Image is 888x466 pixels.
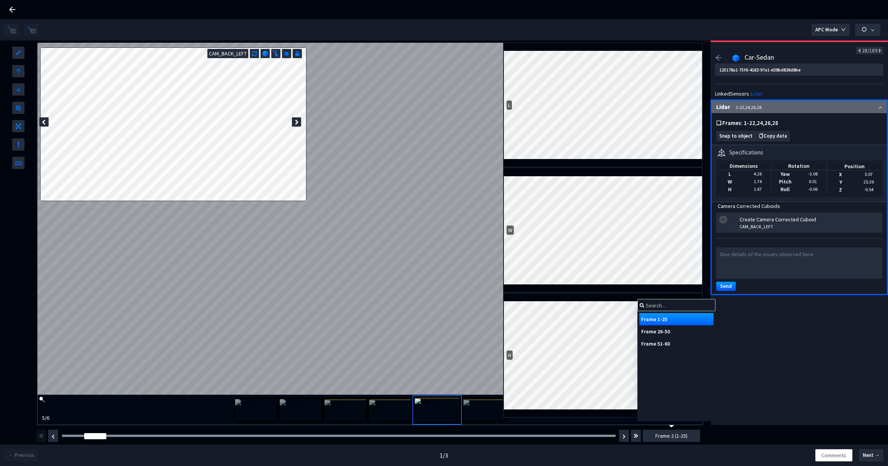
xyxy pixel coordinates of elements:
[799,178,826,185] div: 0.01
[280,399,321,421] img: camera
[811,24,850,36] button: APC Modedown
[749,186,767,192] div: 1.67
[772,185,799,193] div: Roll
[716,162,771,170] div: Dimensions
[855,179,882,185] div: 25.39
[716,131,756,141] button: Snap to object
[751,90,763,97] span: Lidar
[507,101,512,110] div: L
[272,50,280,57] img: svg+xml;base64,PHN2ZyB3aWR0aD0iMjAiIGhlaWdodD0iMjAiIHZpZXdCb3g9IjAgMCAyMCAyMCIgZmlsbD0ibm9uZSIgeG...
[634,431,638,440] img: svg+xml;base64,PHN2ZyBhcmlhLWhpZGRlbj0idHJ1ZSIgZm9jdXNhYmxlPSJmYWxzZSIgZGF0YS1wcmVmaXg9ImZhcyIgZG...
[715,90,751,97] span: LinkedSensors :
[749,178,767,185] div: 1.74
[655,432,688,440] span: Frame 2 (1-25)
[235,399,277,421] img: camera
[827,186,854,193] div: Z
[646,301,713,310] input: Search...
[732,54,740,62] img: Annotation Icon
[463,399,505,421] img: camera
[862,47,877,54] span: 28/189
[764,133,787,139] span: Copy data
[207,49,248,58] div: CAM_BACK_LEFT
[772,178,799,185] div: Pitch
[415,398,459,422] img: camera
[859,449,883,461] button: Next →
[759,133,764,138] span: copy
[799,170,826,177] div: -3.08
[729,148,763,156] div: Specifications
[756,131,790,141] button: Copy data
[262,50,268,57] img: svg+xml;base64,PHN2ZyB3aWR0aD0iMTUiIGhlaWdodD0iMTYiIHZpZXdCb3g9IjAgMCAxNSAxNiIgZmlsbD0ibm9uZSIgeG...
[440,451,448,460] div: 1 / 3
[716,119,882,127] div: ❏ Frames: 1-22, 24, 26, 28
[841,27,846,33] span: down
[871,28,875,32] span: down
[716,185,744,193] div: H
[772,170,799,178] div: Yaw
[815,26,838,34] span: APC Mode
[749,170,767,177] div: 4.26
[507,226,514,235] div: W
[740,216,882,223] div: Create Camera Corrected Cuboid
[716,170,744,178] div: L
[639,313,714,325] div: Frame 1-25
[772,162,827,170] div: Rotation
[507,351,513,360] div: H
[740,223,882,230] div: CAM_BACK_LEFT
[719,133,753,139] span: Snap to object
[815,449,852,461] button: Comments
[736,104,761,110] span: 1-22, 24, 26, 28
[643,430,700,442] button: Frame 2 (1-25)
[855,171,882,177] div: 5.07
[799,186,826,192] div: -0.06
[878,106,882,109] span: up
[715,54,722,61] span: arrow-left
[639,338,714,350] div: Frame 51-60
[855,186,882,193] div: -0.54
[827,170,854,178] div: X
[719,216,727,224] span: plus-circle
[863,451,880,459] span: Next →
[743,54,776,63] div: Car-Sedan
[622,434,626,439] img: svg+xml;base64,PHN2ZyBhcmlhLWhpZGRlbj0idHJ1ZSIgZm9jdXNhYmxlPSJmYWxzZSIgZGF0YS1wcmVmaXg9ImZhcyIgZG...
[718,148,725,156] img: rotate
[821,451,846,460] span: Comments
[369,399,411,421] img: camera
[827,178,854,186] div: Y
[324,399,366,421] img: camera
[640,303,644,308] img: svg+xml;base64,PHN2ZyBhcmlhLWhpZGRlbj0idHJ1ZSIgZm9jdXNhYmxlPSJmYWxzZSIgZGF0YS1wcmVmaXg9ImZhcyIgZG...
[827,162,882,170] div: Position
[855,24,880,36] button: down
[639,325,714,338] div: Frame 26-50
[718,203,780,209] span: Camera Corrected Cuboids
[716,178,744,185] div: W
[716,103,730,110] span: Lidar
[716,282,736,291] button: Send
